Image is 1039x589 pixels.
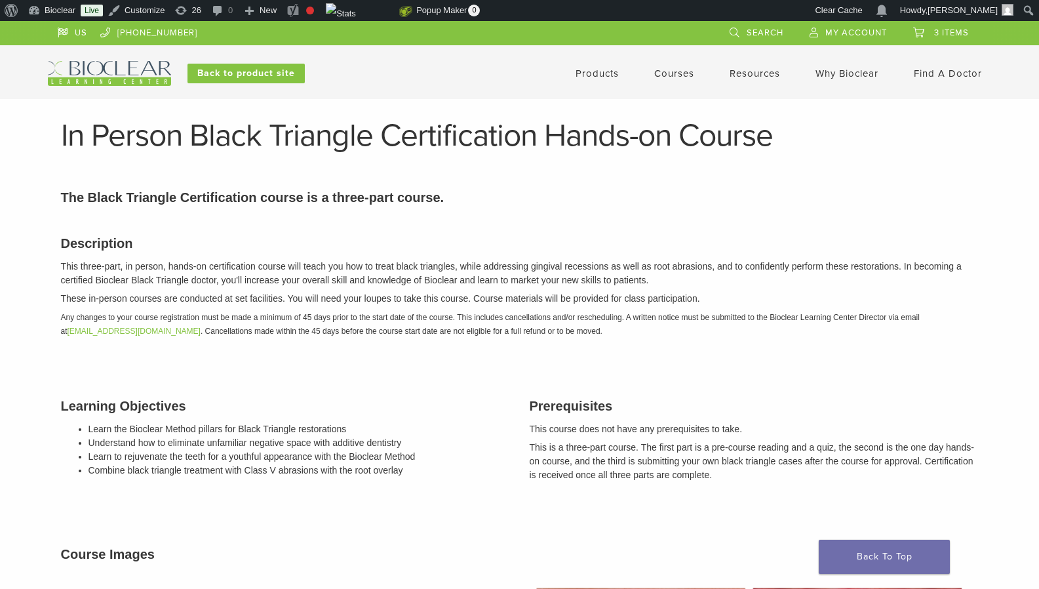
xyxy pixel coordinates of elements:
span: My Account [825,28,887,38]
p: This three-part, in person, hands-on certification course will teach you how to treat black trian... [61,260,979,287]
h3: Course Images [61,544,979,564]
h1: In Person Black Triangle Certification Hands-on Course [61,120,979,152]
a: Back To Top [819,540,950,574]
a: Why Bioclear [815,68,878,79]
a: US [58,21,87,41]
a: Find A Doctor [914,68,982,79]
a: Products [576,68,619,79]
a: [PHONE_NUMBER] [100,21,197,41]
img: Bioclear [48,61,171,86]
a: [EMAIL_ADDRESS][DOMAIN_NAME] [68,327,201,336]
li: Learn to rejuvenate the teeth for a youthful appearance with the Bioclear Method [88,450,510,464]
a: Live [81,5,103,16]
a: Resources [730,68,780,79]
span: [PERSON_NAME] [928,5,998,15]
div: Focus keyphrase not set [306,7,314,14]
a: Courses [654,68,694,79]
h3: Description [61,234,979,253]
li: Combine black triangle treatment with Class V abrasions with the root overlay [88,464,510,477]
a: Search [730,21,783,41]
a: Back to product site [187,64,305,83]
em: Any changes to your course registration must be made a minimum of 45 days prior to the start date... [61,313,920,336]
span: Search [747,28,783,38]
p: These in-person courses are conducted at set facilities. You will need your loupes to take this c... [61,292,979,306]
p: This is a three-part course. The first part is a pre-course reading and a quiz, the second is the... [530,441,979,482]
li: Understand how to eliminate unfamiliar negative space with additive dentistry [88,436,510,450]
span: 0 [468,5,480,16]
img: Views over 48 hours. Click for more Jetpack Stats. [326,3,399,19]
p: This course does not have any prerequisites to take. [530,422,979,436]
span: 3 items [934,28,969,38]
li: Learn the Bioclear Method pillars for Black Triangle restorations [88,422,510,436]
h3: Prerequisites [530,396,979,416]
p: The Black Triangle Certification course is a three-part course. [61,188,979,207]
a: My Account [810,21,887,41]
h3: Learning Objectives [61,396,510,416]
a: 3 items [913,21,969,41]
